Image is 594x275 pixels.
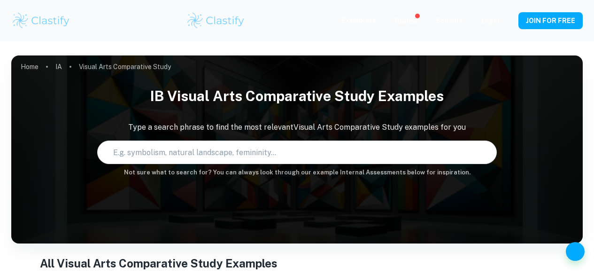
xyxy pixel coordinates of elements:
p: Type a search phrase to find the most relevant Visual Arts Comparative Study examples for you [11,122,583,133]
p: Exemplars [342,15,376,25]
input: E.g. symbolism, natural landscape, femininity... [98,139,479,165]
p: Visual Arts Comparative Study [79,62,171,72]
a: Login [481,17,500,24]
a: IA [55,60,62,73]
button: Search [482,149,490,156]
button: JOIN FOR FREE [518,12,583,29]
img: Clastify logo [11,11,71,30]
a: Home [21,60,39,73]
h6: Not sure what to search for? You can always look through our example Internal Assessments below f... [11,168,583,177]
a: Schools [436,17,463,24]
h1: IB Visual Arts Comparative Study examples [11,82,583,110]
img: Clastify logo [186,11,246,30]
button: Help and Feedback [566,242,585,261]
h1: All Visual Arts Comparative Study Examples [40,255,554,272]
p: Review [395,16,417,26]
